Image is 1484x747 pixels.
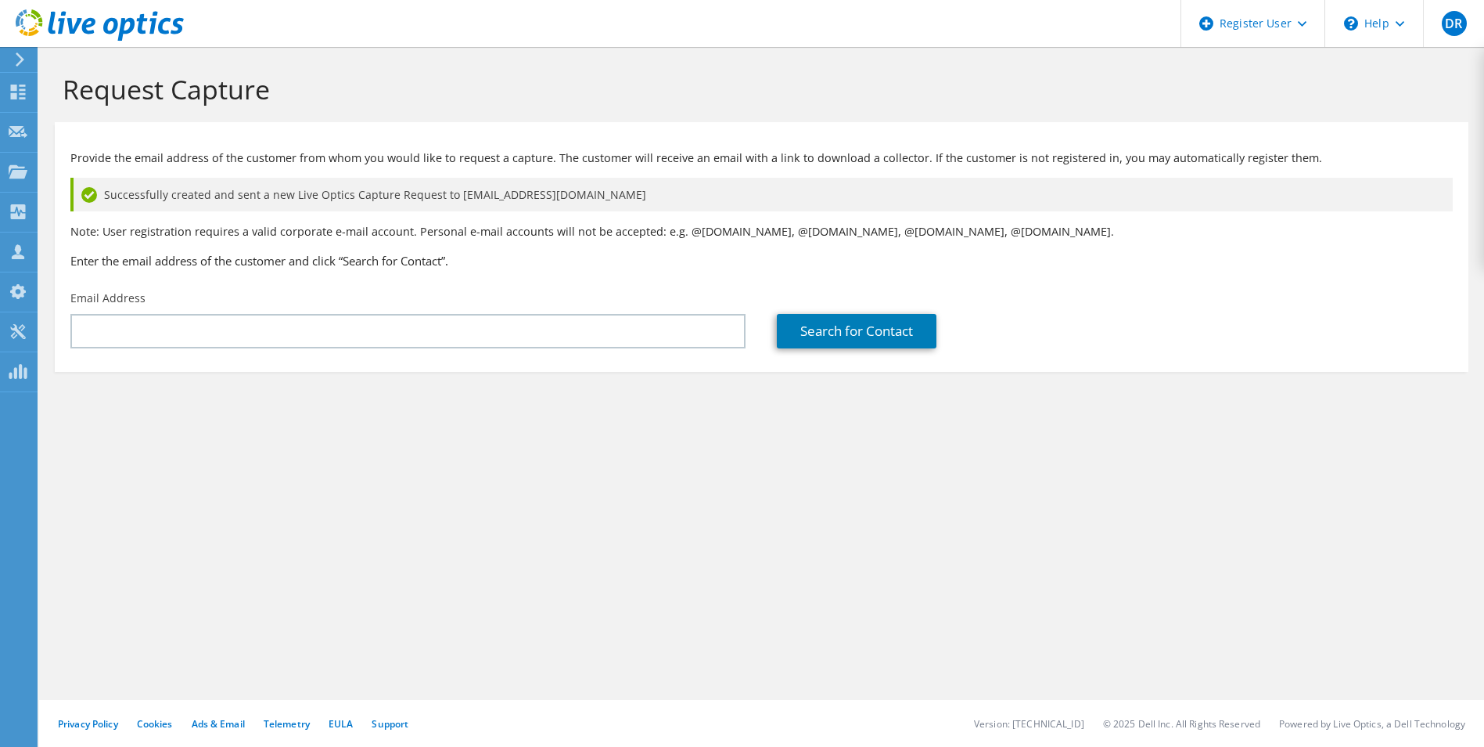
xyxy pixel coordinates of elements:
[70,290,146,306] label: Email Address
[137,717,173,731] a: Cookies
[1442,11,1467,36] span: DR
[192,717,245,731] a: Ads & Email
[372,717,408,731] a: Support
[1344,16,1358,31] svg: \n
[70,223,1453,240] p: Note: User registration requires a valid corporate e-mail account. Personal e-mail accounts will ...
[264,717,310,731] a: Telemetry
[329,717,353,731] a: EULA
[974,717,1084,731] li: Version: [TECHNICAL_ID]
[70,252,1453,269] h3: Enter the email address of the customer and click “Search for Contact”.
[1279,717,1465,731] li: Powered by Live Optics, a Dell Technology
[104,186,646,204] span: Successfully created and sent a new Live Optics Capture Request to [EMAIL_ADDRESS][DOMAIN_NAME]
[777,314,936,348] a: Search for Contact
[58,717,118,731] a: Privacy Policy
[63,73,1453,106] h1: Request Capture
[1103,717,1260,731] li: © 2025 Dell Inc. All Rights Reserved
[70,150,1453,167] p: Provide the email address of the customer from whom you would like to request a capture. The cust...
